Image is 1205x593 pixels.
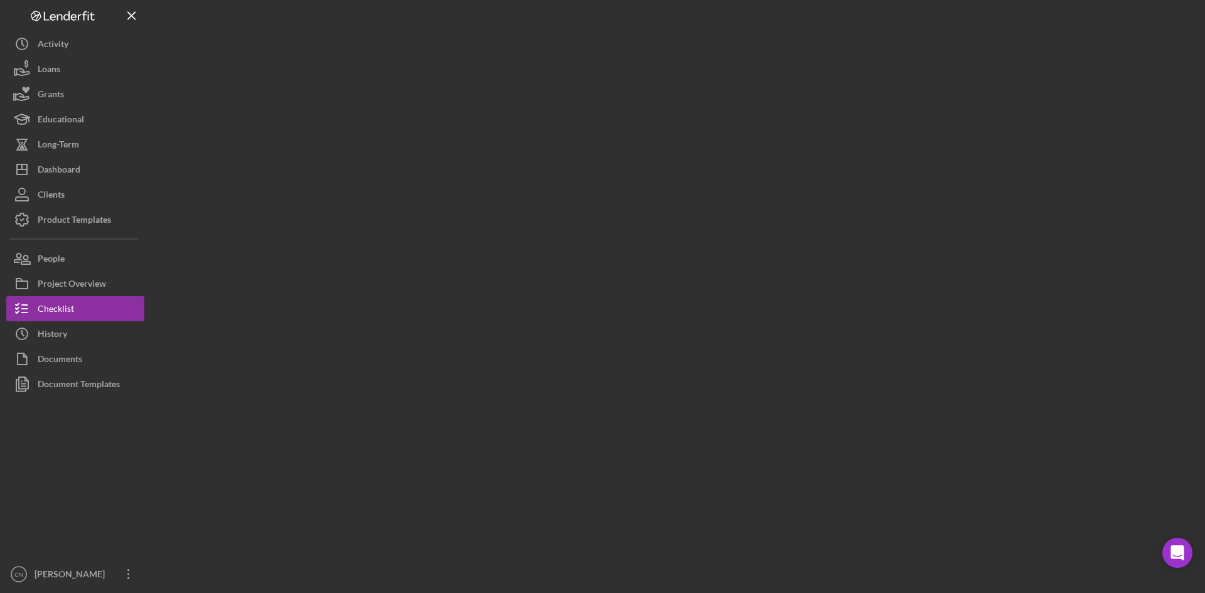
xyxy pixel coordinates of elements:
button: People [6,246,144,271]
text: CN [14,571,23,578]
div: Documents [38,346,82,375]
div: Product Templates [38,207,111,235]
button: Activity [6,31,144,56]
div: Grants [38,82,64,110]
button: Checklist [6,296,144,321]
button: Documents [6,346,144,371]
div: Dashboard [38,157,80,185]
button: Project Overview [6,271,144,296]
button: Loans [6,56,144,82]
button: Product Templates [6,207,144,232]
button: Document Templates [6,371,144,397]
button: CN[PERSON_NAME] [6,562,144,587]
div: Educational [38,107,84,135]
button: History [6,321,144,346]
div: Open Intercom Messenger [1162,538,1192,568]
div: Loans [38,56,60,85]
div: [PERSON_NAME] [31,562,113,590]
button: Dashboard [6,157,144,182]
button: Educational [6,107,144,132]
div: Checklist [38,296,74,324]
div: Document Templates [38,371,120,400]
div: Clients [38,182,65,210]
div: Project Overview [38,271,106,299]
button: Clients [6,182,144,207]
div: Activity [38,31,68,60]
div: History [38,321,67,350]
div: Long-Term [38,132,79,160]
button: Grants [6,82,144,107]
div: People [38,246,65,274]
button: Long-Term [6,132,144,157]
